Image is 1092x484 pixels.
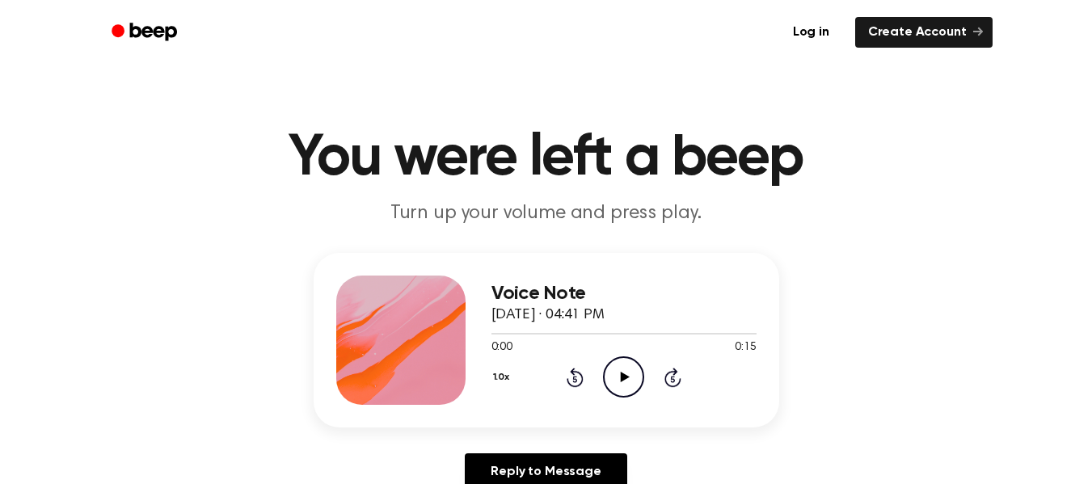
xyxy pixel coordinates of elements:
p: Turn up your volume and press play. [236,200,857,227]
span: 0:00 [491,339,512,356]
h1: You were left a beep [133,129,960,187]
span: [DATE] · 04:41 PM [491,308,605,322]
button: 1.0x [491,364,516,391]
a: Create Account [855,17,993,48]
a: Log in [777,14,845,51]
a: Beep [100,17,192,48]
h3: Voice Note [491,283,757,305]
span: 0:15 [735,339,756,356]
